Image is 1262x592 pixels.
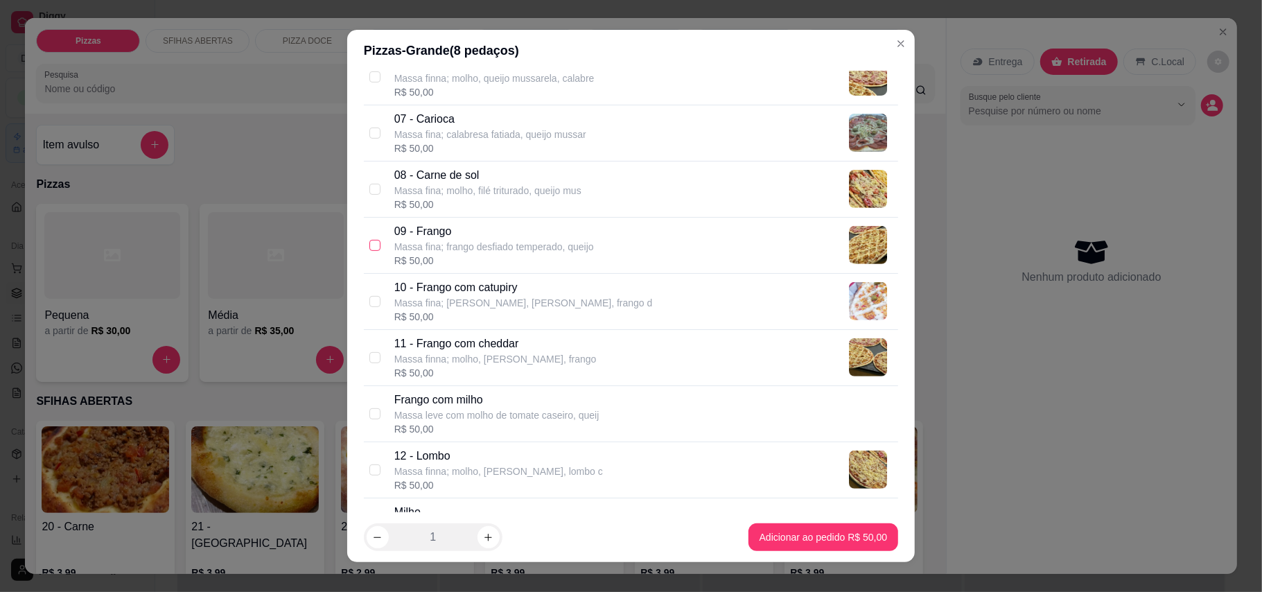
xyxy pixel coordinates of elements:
[394,85,595,99] div: R$ 50,00
[849,58,887,96] img: product-image
[394,392,599,408] p: Frango com milho
[394,71,595,85] p: Massa finna; molho, queijo mussarela, calabre
[394,464,603,478] p: Massa finna; molho, [PERSON_NAME], lombo c
[394,448,603,464] p: 12 - Lombo
[748,523,898,551] button: Adicionar ao pedido R$ 50,00
[394,310,653,324] div: R$ 50,00
[394,296,653,310] p: Massa fina; [PERSON_NAME], [PERSON_NAME], frango d
[849,451,887,489] img: product-image
[394,141,586,155] div: R$ 50,00
[394,408,599,422] p: Massa leve com molho de tomate caseiro, queij
[430,529,436,546] p: 1
[394,167,581,184] p: 08 - Carne de sol
[394,254,594,268] div: R$ 50,00
[394,184,581,198] p: Massa fina; molho, filé triturado, queijo mus
[394,478,603,492] div: R$ 50,00
[394,336,597,352] p: 11 - Frango com cheddar
[394,279,653,296] p: 10 - Frango com catupiry
[394,198,581,211] div: R$ 50,00
[394,352,597,366] p: Massa finna; molho, [PERSON_NAME], frango
[849,226,887,264] img: product-image
[849,170,887,208] img: product-image
[890,33,912,55] button: Close
[364,41,898,60] div: Pizzas - Grande ( 8 pedaços)
[849,338,887,376] img: product-image
[477,526,500,548] button: increase-product-quantity
[394,128,586,141] p: Massa fina; calabresa fatiada, queijo mussar
[394,504,599,521] p: Milho
[849,114,887,152] img: product-image
[394,223,594,240] p: 09 - Frango
[367,526,389,548] button: decrease-product-quantity
[394,240,594,254] p: Massa fina; frango desfiado temperado, queijo
[849,282,887,320] img: product-image
[394,111,586,128] p: 07 - Carioca
[394,366,597,380] div: R$ 50,00
[394,422,599,436] div: R$ 50,00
